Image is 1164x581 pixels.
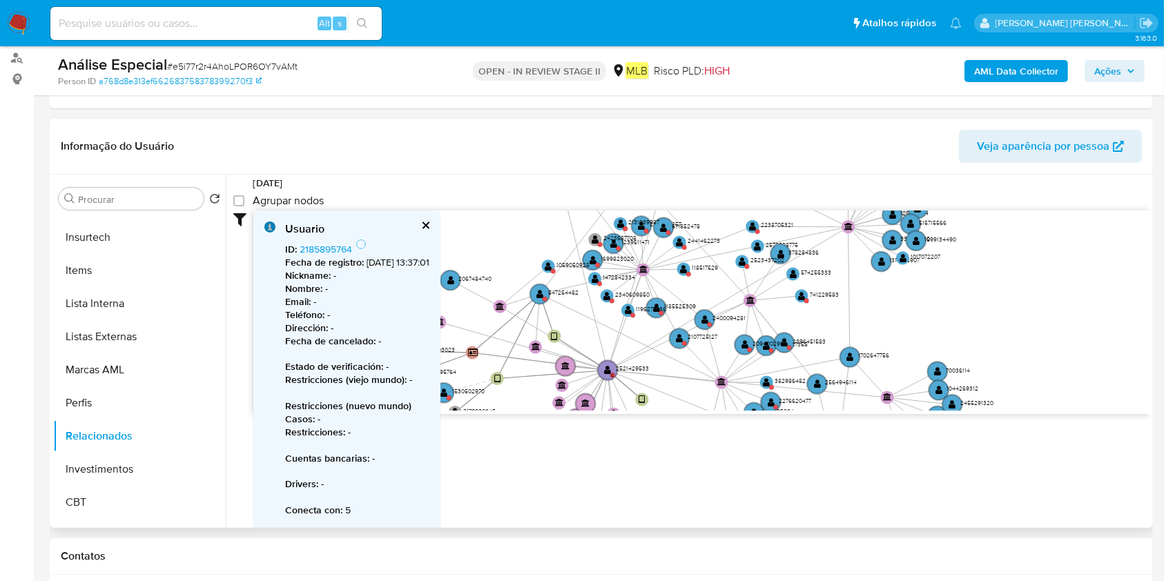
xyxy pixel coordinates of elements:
text: 1319575907 [889,256,920,264]
text: 1017072207 [911,253,940,261]
text:  [603,290,610,300]
text:  [889,210,896,219]
text: 2276620477 [779,397,811,405]
p: OPEN - IN REVIEW STAGE II [473,61,606,81]
text: 515715566 [919,218,947,226]
text:  [496,302,505,310]
text: 1044269312 [947,384,979,393]
text:  [717,377,726,386]
text:  [749,221,756,231]
b: Análise Especial [58,53,167,75]
span: Agrupar nodos [253,194,324,208]
text:  [846,352,853,362]
text: 2564946114 [825,378,857,386]
text:  [781,337,788,347]
text: 1185525309 [665,302,697,311]
text:  [532,342,540,351]
text: 571852478 [672,222,700,230]
text:  [935,385,942,395]
text:  [625,305,632,315]
a: Sair [1139,16,1154,30]
button: Relacionados [53,420,226,453]
b: Conecta con : [285,503,342,517]
text: 1702647756 [858,351,889,360]
text: 1530502970 [452,387,485,395]
b: Restricciones (viejo mundo) : [285,373,407,386]
text: 118517529 [692,264,718,272]
text: 2170332645 [463,406,496,415]
span: # e5i77r2r4AhoLPOR6OY7vAMt [167,59,298,73]
p: - [285,373,429,386]
text:  [764,377,770,387]
button: Marcas AML [53,353,226,386]
h1: Contatos [61,549,1142,563]
text:  [639,265,648,273]
button: Lista Interna [53,287,226,320]
text:  [468,348,478,357]
text:  [660,222,667,232]
button: Procurar [64,193,75,204]
b: Estado de verificación : [285,360,383,373]
b: Email : [285,295,311,308]
text:  [555,398,563,406]
a: Notificações [950,17,962,29]
input: Agrupar nodos [233,195,244,206]
b: Casos : [285,412,315,426]
b: ID : [285,242,297,256]
button: Listas Externas [53,320,226,353]
text:  [746,296,755,304]
text:  [790,269,797,279]
text: 2238705321 [761,221,793,229]
p: juliane.miranda@mercadolivre.com [996,17,1135,30]
p: 5 [285,504,429,517]
p: [DATE] 13:37:01 [285,256,429,269]
text:  [701,315,708,324]
text: 2576057358 [775,340,808,348]
text: 1059050928 [556,261,590,269]
text:  [889,235,896,245]
text:  [551,331,557,341]
text: 2185895764 [424,367,456,375]
a: a768d8e313ef662683758378399270f3 [99,75,262,88]
text:  [768,397,775,406]
b: Restricciones : [285,425,345,439]
span: Atalhos rápidos [862,16,936,30]
text: C [611,372,614,377]
button: Retornar ao pedido padrão [209,193,220,208]
text:  [949,400,956,409]
text:  [592,235,599,244]
text: 1750705234 [762,406,794,415]
button: aprovado [53,519,226,552]
text:  [604,365,611,375]
input: Procurar [78,193,198,206]
text:  [913,235,920,245]
text:  [653,303,660,313]
b: Nickname : [285,268,331,282]
b: Dirección : [285,321,328,335]
text:  [798,290,805,300]
button: search-icon [348,14,376,33]
text:  [777,249,784,259]
a: 2185895764 [300,242,352,256]
button: AML Data Collector [964,60,1068,82]
p: - [285,335,429,348]
text: 2094002963 [753,339,787,347]
text:  [680,264,687,274]
text:  [581,399,590,407]
text:  [545,261,552,270]
text:  [878,257,885,266]
text:  [814,379,821,388]
text: 2400094281 [713,314,746,322]
h1: Informação do Usuário [61,139,174,153]
span: Alt [319,17,330,30]
text: 2340609850 [615,290,650,299]
text: 382986482 [775,377,806,385]
b: Drivers : [285,477,318,491]
b: AML Data Collector [974,60,1058,82]
button: Insurtech [53,221,226,254]
text: 547254482 [548,288,579,297]
p: - [285,477,429,491]
text: 378284836 [789,248,819,257]
text: 2396451583 [793,337,826,345]
text: 2107725127 [688,333,717,341]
